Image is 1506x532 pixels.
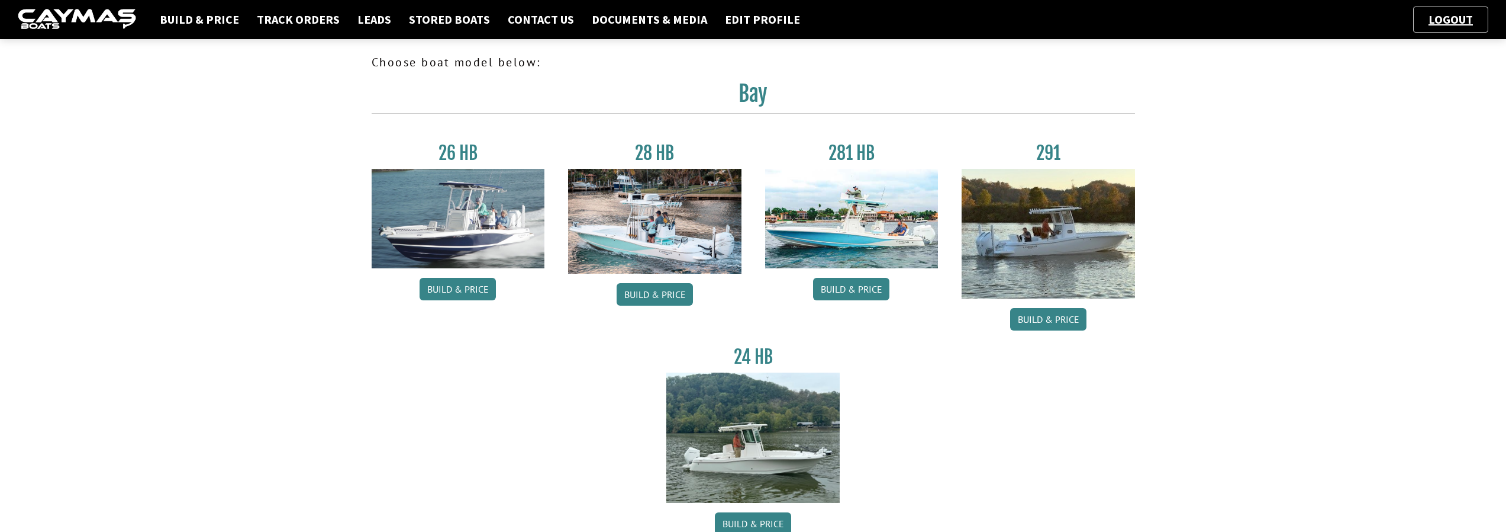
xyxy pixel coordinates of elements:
[719,12,806,27] a: Edit Profile
[420,278,496,300] a: Build & Price
[813,278,889,300] a: Build & Price
[586,12,713,27] a: Documents & Media
[962,142,1135,164] h3: 291
[372,81,1135,114] h2: Bay
[372,169,545,268] img: 26_new_photo_resized.jpg
[502,12,580,27] a: Contact Us
[372,53,1135,71] p: Choose boat model below:
[568,169,741,274] img: 28_hb_thumbnail_for_caymas_connect.jpg
[962,169,1135,299] img: 291_Thumbnail.jpg
[18,9,136,31] img: caymas-dealer-connect-2ed40d3bc7270c1d8d7ffb4b79bf05adc795679939227970def78ec6f6c03838.gif
[251,12,346,27] a: Track Orders
[351,12,397,27] a: Leads
[1423,12,1479,27] a: Logout
[666,346,840,368] h3: 24 HB
[568,142,741,164] h3: 28 HB
[765,169,939,268] img: 28-hb-twin.jpg
[1010,308,1086,331] a: Build & Price
[154,12,245,27] a: Build & Price
[372,142,545,164] h3: 26 HB
[617,283,693,306] a: Build & Price
[403,12,496,27] a: Stored Boats
[666,373,840,502] img: 24_HB_thumbnail.jpg
[765,142,939,164] h3: 281 HB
